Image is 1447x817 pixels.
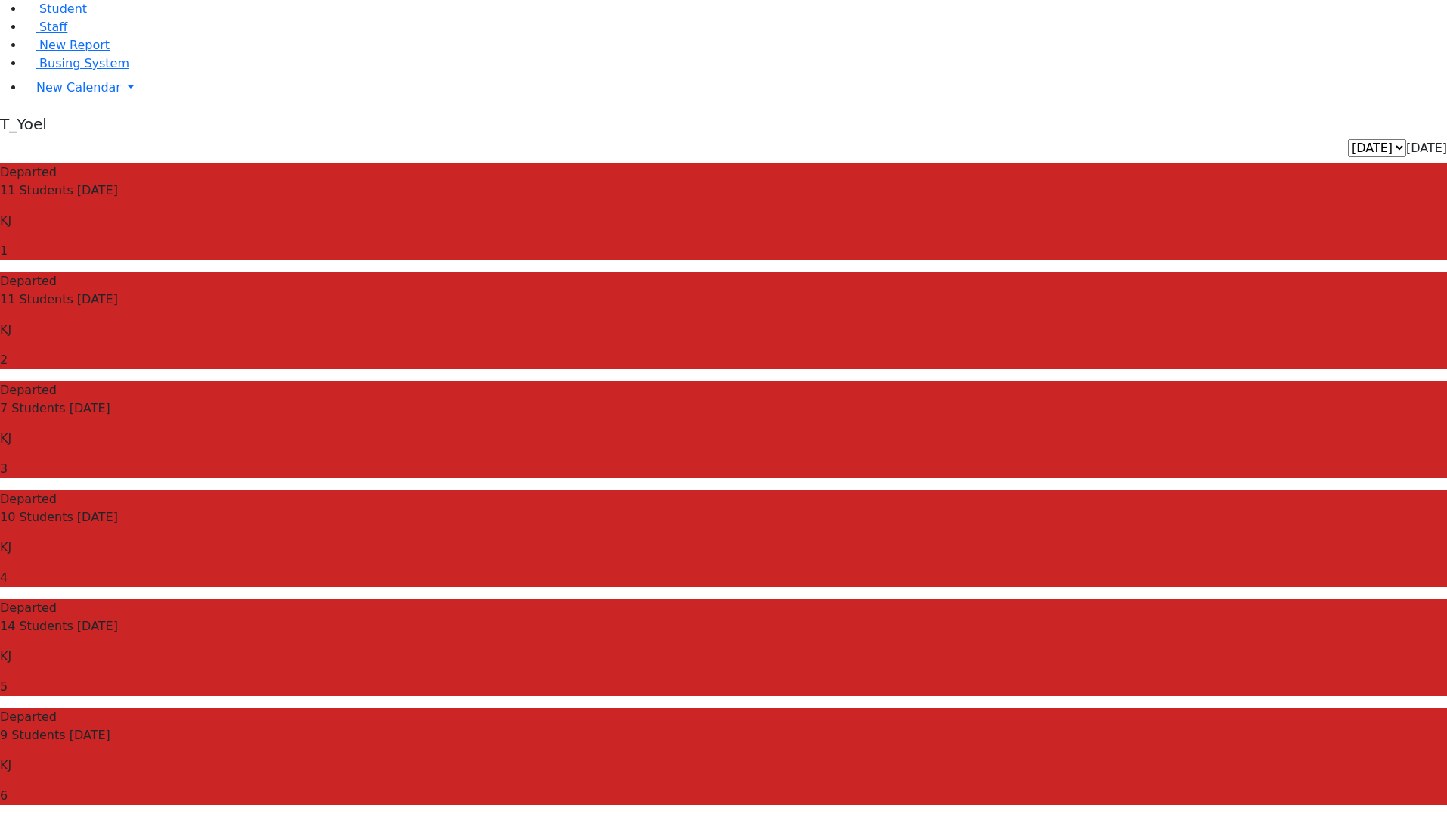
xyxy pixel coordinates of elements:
span: New Calendar [36,80,121,95]
span: New Report [39,38,110,52]
span: Friday [1406,141,1447,155]
a: Staff [24,20,67,34]
span: Busing System [39,56,129,70]
a: New Report [24,38,110,52]
a: Busing System [24,56,129,70]
a: Student [24,2,87,16]
span: Staff [39,20,67,34]
a: New Calendar [24,73,1447,103]
span: Student [39,2,87,16]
